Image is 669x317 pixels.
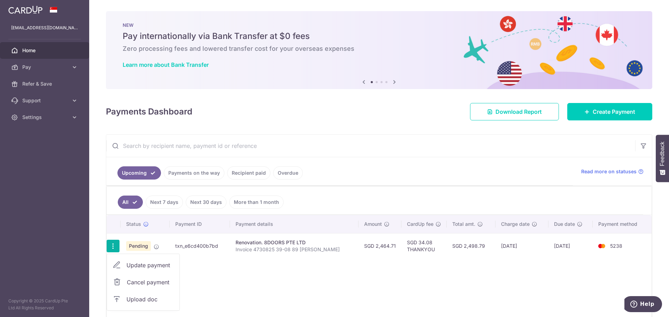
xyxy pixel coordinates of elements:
[595,242,609,250] img: Bank Card
[106,135,635,157] input: Search by recipient name, payment id or reference
[8,6,43,14] img: CardUp
[364,221,382,228] span: Amount
[22,97,68,104] span: Support
[567,103,652,120] a: Create Payment
[236,239,353,246] div: Renovation. 8DOORS PTE LTD
[22,80,68,87] span: Refer & Save
[22,114,68,121] span: Settings
[123,31,636,42] h5: Pay internationally via Bank Transfer at $0 fees
[22,64,68,71] span: Pay
[581,168,637,175] span: Read more on statuses
[126,221,141,228] span: Status
[593,215,652,233] th: Payment method
[123,61,209,68] a: Learn more about Bank Transfer
[164,166,224,180] a: Payments on the way
[106,11,652,89] img: Bank transfer banner
[123,22,636,28] p: NEW
[117,166,161,180] a: Upcoming
[123,45,636,53] h6: Zero processing fees and lowered transfer cost for your overseas expenses
[170,215,230,233] th: Payment ID
[470,103,559,120] a: Download Report
[22,47,68,54] span: Home
[501,221,530,228] span: Charge date
[229,196,284,209] a: More than 1 month
[656,135,669,182] button: Feedback - Show survey
[236,246,353,253] p: Invoice 4730825 39-08 89 [PERSON_NAME]
[495,108,542,116] span: Download Report
[548,233,593,259] td: [DATE]
[170,233,230,259] td: txn_e6cd400b7bd
[126,241,151,251] span: Pending
[452,221,475,228] span: Total amt.
[146,196,183,209] a: Next 7 days
[581,168,644,175] a: Read more on statuses
[227,166,270,180] a: Recipient paid
[106,105,192,118] h4: Payments Dashboard
[407,221,433,228] span: CardUp fee
[11,24,78,31] p: [EMAIL_ADDRESS][DOMAIN_NAME]
[401,233,447,259] td: SGD 34.08 THANKYOU
[659,142,666,166] span: Feedback
[495,233,548,259] td: [DATE]
[273,166,303,180] a: Overdue
[624,296,662,314] iframe: Opens a widget where you can find more information
[230,215,359,233] th: Payment details
[186,196,226,209] a: Next 30 days
[610,243,622,249] span: 5238
[554,221,575,228] span: Due date
[447,233,495,259] td: SGD 2,498.79
[118,196,143,209] a: All
[593,108,635,116] span: Create Payment
[359,233,401,259] td: SGD 2,464.71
